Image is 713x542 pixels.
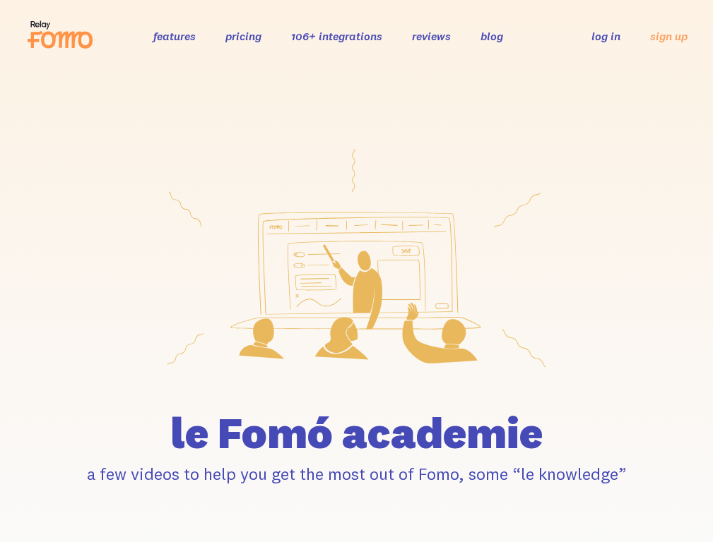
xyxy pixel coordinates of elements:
a: log in [591,29,620,43]
a: blog [481,29,503,43]
a: 106+ integrations [291,29,382,43]
p: a few videos to help you get the most out of Fomo, some “le knowledge” [76,463,637,485]
a: features [153,29,196,43]
a: reviews [412,29,451,43]
a: sign up [650,29,688,44]
img: class_of_fomo-732c453f0fcc13f8a49c40101ce27bc7ba74c32f27da59a7234afbb53fc7e1ad.svg [139,123,574,394]
h1: le Fomó academie [76,411,637,454]
a: pricing [225,29,261,43]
